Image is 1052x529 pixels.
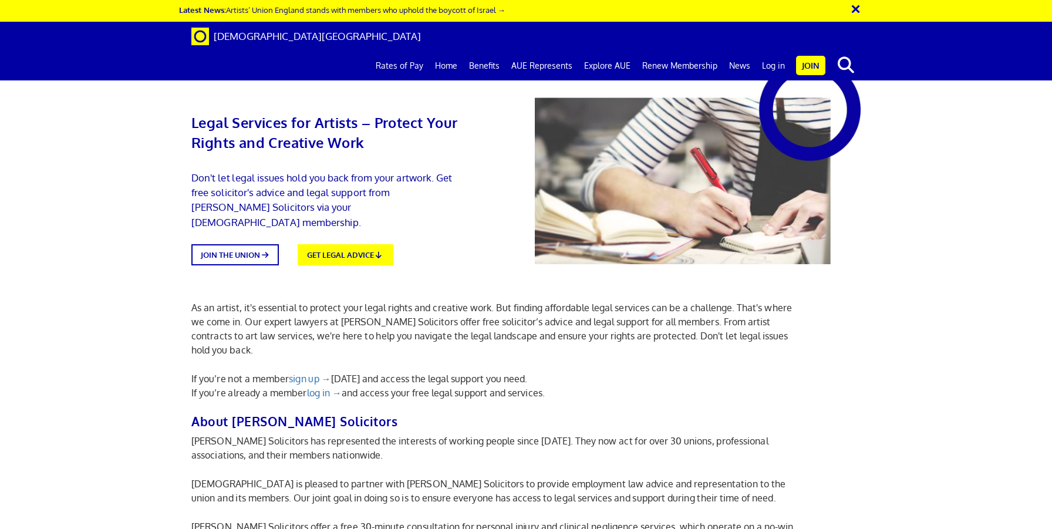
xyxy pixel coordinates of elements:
a: GET LEGAL ADVICE [298,244,393,266]
a: Rates of Pay [370,51,429,80]
a: Log in [756,51,791,80]
a: Renew Membership [636,51,723,80]
p: If you’re not a member [DATE] and access the legal support you need. If you’re already a member a... [191,372,805,400]
a: Latest News:Artists’ Union England stands with members who uphold the boycott of Israel → [179,5,505,15]
strong: Latest News: [179,5,226,15]
b: About [PERSON_NAME] Solicitors [191,413,397,429]
p: [PERSON_NAME] Solicitors has represented the interests of working people since [DATE]. They now a... [191,434,805,462]
a: AUE Represents [505,51,578,80]
h1: Legal Services for Artists – Protect Your Rights and Creative Work [191,94,460,153]
a: Brand [DEMOGRAPHIC_DATA][GEOGRAPHIC_DATA] [183,22,430,51]
a: Benefits [463,51,505,80]
p: [DEMOGRAPHIC_DATA] is pleased to partner with [PERSON_NAME] Solicitors to provide employment law ... [191,477,805,505]
p: As an artist, it's essential to protect your legal rights and creative work. But finding affordab... [191,301,805,357]
span: [DEMOGRAPHIC_DATA][GEOGRAPHIC_DATA] [214,30,421,42]
a: log in → [307,387,342,399]
a: JOIN THE UNION [191,244,279,266]
button: search [828,53,864,78]
a: sign up → [289,373,331,385]
p: Don't let legal issues hold you back from your artwork. Get free solicitor's advice and legal sup... [191,170,460,230]
a: Join [796,56,825,75]
a: Explore AUE [578,51,636,80]
a: News [723,51,756,80]
a: Home [429,51,463,80]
